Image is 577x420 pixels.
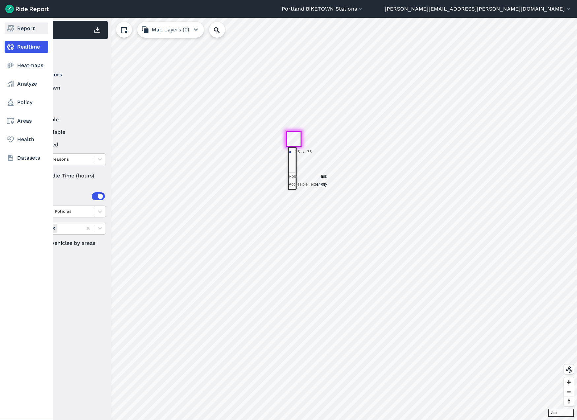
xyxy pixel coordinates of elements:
summary: Status [27,97,105,116]
div: 3 mi [548,409,574,417]
div: Filter [24,42,108,63]
a: Policy [5,96,48,108]
a: Report [5,22,48,34]
a: Datasets [5,152,48,164]
img: Ride Report [5,5,49,13]
canvas: Map [21,18,577,420]
label: Filter vehicles by areas [27,239,106,247]
summary: Areas [27,187,105,206]
label: Biketown [27,84,106,92]
a: Analyze [5,78,48,90]
div: Idle Time (hours) [27,170,106,182]
a: Heatmaps [5,59,48,71]
button: [PERSON_NAME][EMAIL_ADDRESS][PERSON_NAME][DOMAIN_NAME] [385,5,572,13]
button: Portland BIKETOWN Stations [282,5,364,13]
label: reserved [27,141,106,149]
input: Search Location or Vehicles [209,22,236,38]
label: unavailable [27,128,106,136]
button: Map Layers (0) [137,22,204,38]
summary: Operators [27,65,105,84]
button: Zoom in [564,377,574,387]
a: Realtime [5,41,48,53]
button: Reset bearing to north [564,397,574,406]
a: Health [5,134,48,145]
label: available [27,116,106,124]
a: Areas [5,115,48,127]
button: Zoom out [564,387,574,397]
div: Remove Areas (0) [50,224,57,232]
div: Areas [36,192,105,200]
